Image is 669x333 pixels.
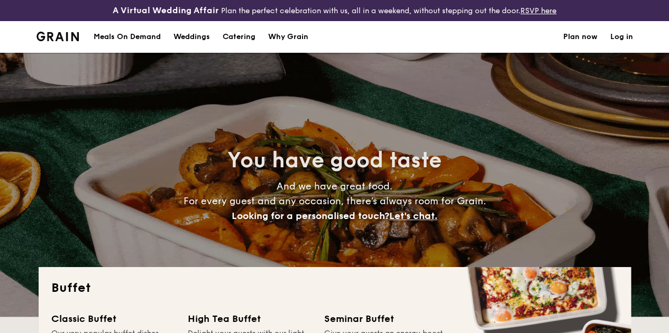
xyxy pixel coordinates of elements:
span: Looking for a personalised touch? [232,210,389,222]
a: Weddings [167,21,216,53]
div: Weddings [173,21,210,53]
div: Plan the perfect celebration with us, all in a weekend, without stepping out the door. [112,4,557,17]
a: Catering [216,21,262,53]
div: Seminar Buffet [324,311,448,326]
a: Plan now [563,21,598,53]
div: High Tea Buffet [188,311,311,326]
span: You have good taste [227,148,442,173]
span: Let's chat. [389,210,437,222]
a: Why Grain [262,21,315,53]
h4: A Virtual Wedding Affair [113,4,219,17]
a: Logotype [36,32,79,41]
h2: Buffet [51,280,618,297]
div: Classic Buffet [51,311,175,326]
span: And we have great food. For every guest and any occasion, there’s always room for Grain. [184,180,486,222]
a: Meals On Demand [87,21,167,53]
div: Meals On Demand [94,21,161,53]
div: Why Grain [268,21,308,53]
a: RSVP here [520,6,556,15]
a: Log in [610,21,633,53]
img: Grain [36,32,79,41]
h1: Catering [223,21,255,53]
